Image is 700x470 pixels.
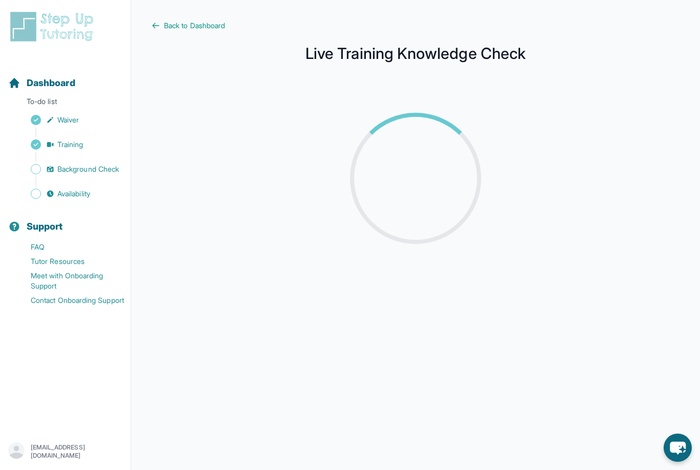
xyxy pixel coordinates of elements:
[8,113,131,127] a: Waiver
[57,189,90,199] span: Availability
[57,115,79,125] span: Waiver
[27,76,75,90] span: Dashboard
[8,269,131,293] a: Meet with Onboarding Support
[57,164,119,174] span: Background Check
[8,442,122,461] button: [EMAIL_ADDRESS][DOMAIN_NAME]
[4,59,127,94] button: Dashboard
[8,76,75,90] a: Dashboard
[8,187,131,201] a: Availability
[8,240,131,254] a: FAQ
[152,47,680,59] h1: Live Training Knowledge Check
[8,254,131,269] a: Tutor Resources
[152,21,680,31] a: Back to Dashboard
[164,21,225,31] span: Back to Dashboard
[4,96,127,111] p: To-do list
[4,203,127,238] button: Support
[31,443,122,460] p: [EMAIL_ADDRESS][DOMAIN_NAME]
[8,10,99,43] img: logo
[8,137,131,152] a: Training
[57,139,84,150] span: Training
[8,293,131,308] a: Contact Onboarding Support
[27,219,63,234] span: Support
[664,434,692,462] button: chat-button
[8,162,131,176] a: Background Check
